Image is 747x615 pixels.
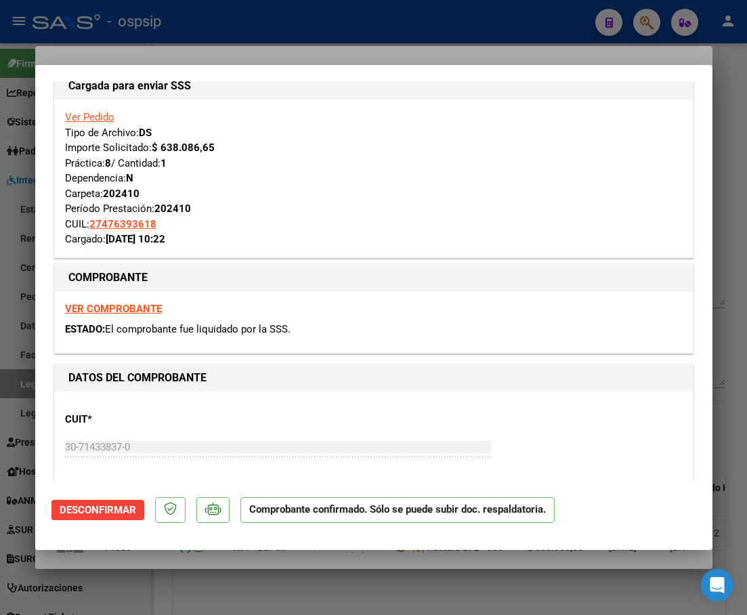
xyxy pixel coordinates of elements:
[139,127,152,139] strong: DS
[126,172,133,184] strong: N
[68,78,679,94] h1: Cargada para enviar SSS
[68,271,148,284] strong: COMPROBANTE
[161,157,167,169] strong: 1
[65,111,114,123] a: Ver Pedido
[60,504,136,516] span: Desconfirmar
[65,323,105,335] span: ESTADO:
[701,569,733,601] div: Open Intercom Messenger
[105,157,111,169] strong: 8
[152,142,215,154] strong: $ 638.086,65
[106,233,165,245] strong: [DATE] 10:22
[103,188,140,200] strong: 202410
[65,303,162,315] a: VER COMPROBANTE
[89,218,156,230] span: 27476393618
[65,110,683,247] div: Tipo de Archivo: Importe Solicitado: Práctica: / Cantidad: Dependencia: Carpeta: Período Prestaci...
[51,500,144,520] button: Desconfirmar
[65,412,251,427] p: CUIT
[154,203,191,215] strong: 202410
[105,323,291,335] span: El comprobante fue liquidado por la SSS.
[68,371,207,384] strong: DATOS DEL COMPROBANTE
[240,497,555,524] p: Comprobante confirmado. Sólo se puede subir doc. respaldatoria.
